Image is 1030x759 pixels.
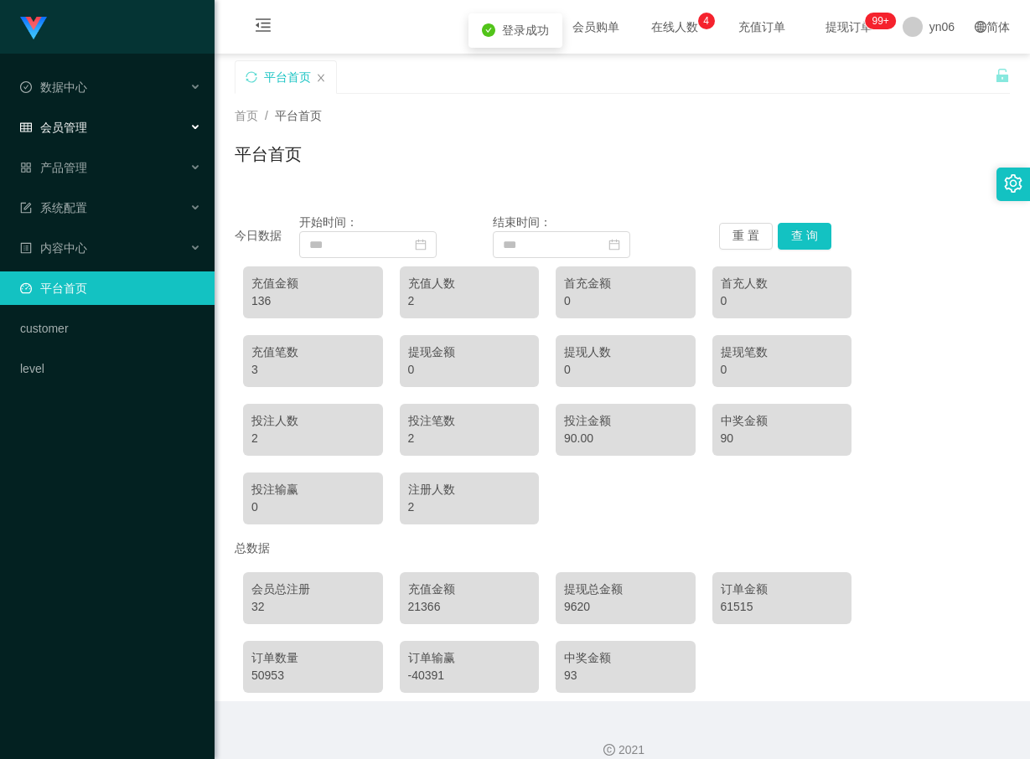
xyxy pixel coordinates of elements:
[275,109,322,122] span: 平台首页
[493,215,551,229] span: 结束时间：
[975,21,986,33] i: 图标: global
[721,598,844,616] div: 61515
[482,23,495,37] i: icon: check-circle
[251,581,375,598] div: 会员总注册
[408,481,531,498] div: 注册人数
[251,481,375,498] div: 投注输赢
[730,21,794,33] span: 充值订单
[995,68,1010,83] i: 图标: unlock
[408,498,531,516] div: 2
[564,412,687,430] div: 投注金额
[299,215,358,229] span: 开始时间：
[408,598,531,616] div: 21366
[251,598,375,616] div: 32
[719,223,773,250] button: 重 置
[251,649,375,667] div: 订单数量
[251,412,375,430] div: 投注人数
[1004,174,1022,193] i: 图标: setting
[408,649,531,667] div: 订单输赢
[228,741,1017,759] div: 2021
[251,498,375,516] div: 0
[564,649,687,667] div: 中奖金额
[251,667,375,684] div: 50953
[564,598,687,616] div: 9620
[20,80,87,94] span: 数据中心
[20,121,87,134] span: 会员管理
[20,162,32,173] i: 图标: appstore-o
[408,430,531,447] div: 2
[778,223,831,250] button: 查 询
[235,142,302,167] h1: 平台首页
[265,109,268,122] span: /
[564,667,687,684] div: 93
[408,343,531,361] div: 提现金额
[721,430,844,447] div: 90
[251,275,375,292] div: 充值金额
[721,361,844,379] div: 0
[20,312,201,345] a: customer
[564,343,687,361] div: 提现人数
[251,430,375,447] div: 2
[721,412,844,430] div: 中奖金额
[703,13,709,29] p: 4
[643,21,707,33] span: 在线人数
[817,21,881,33] span: 提现订单
[20,271,201,305] a: 图标: dashboard平台首页
[235,1,292,54] i: 图标: menu-fold
[235,533,1010,564] div: 总数据
[408,667,531,684] div: -40391
[264,61,311,93] div: 平台首页
[721,275,844,292] div: 首充人数
[20,121,32,133] i: 图标: table
[20,241,87,255] span: 内容中心
[408,412,531,430] div: 投注笔数
[608,239,620,250] i: 图标: calendar
[251,343,375,361] div: 充值笔数
[603,744,615,756] i: 图标: copyright
[235,109,258,122] span: 首页
[20,161,87,174] span: 产品管理
[564,430,687,447] div: 90.00
[721,343,844,361] div: 提现笔数
[408,361,531,379] div: 0
[564,361,687,379] div: 0
[246,71,257,83] i: 图标: sync
[251,292,375,310] div: 136
[415,239,427,250] i: 图标: calendar
[564,292,687,310] div: 0
[865,13,895,29] sup: 321
[564,275,687,292] div: 首充金额
[20,242,32,254] i: 图标: profile
[316,73,326,83] i: 图标: close
[20,202,32,214] i: 图标: form
[20,81,32,93] i: 图标: check-circle-o
[408,581,531,598] div: 充值金额
[502,23,549,37] span: 登录成功
[20,201,87,214] span: 系统配置
[564,581,687,598] div: 提现总金额
[721,581,844,598] div: 订单金额
[721,292,844,310] div: 0
[408,275,531,292] div: 充值人数
[698,13,715,29] sup: 4
[235,227,299,245] div: 今日数据
[251,361,375,379] div: 3
[20,17,47,40] img: logo.9652507e.png
[408,292,531,310] div: 2
[20,352,201,385] a: level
